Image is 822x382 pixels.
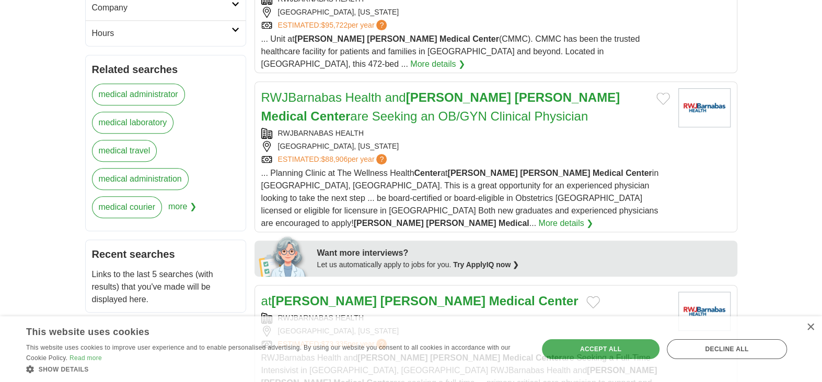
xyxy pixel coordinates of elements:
[453,260,519,269] a: Try ApplyIQ now ❯
[515,90,620,104] strong: [PERSON_NAME]
[92,268,239,306] p: Links to the last 5 searches (with results) that you've made will be displayed here.
[92,140,157,162] a: medical travel
[542,339,659,359] div: Accept all
[447,169,517,177] strong: [PERSON_NAME]
[70,354,102,362] a: Read more, opens a new window
[92,246,239,262] h2: Recent searches
[656,92,670,105] button: Add to favorite jobs
[367,34,437,43] strong: [PERSON_NAME]
[538,217,593,230] a: More details ❯
[278,20,389,31] a: ESTIMATED:$95,722per year?
[678,292,731,331] img: RWJBarnabas Health logo
[472,34,499,43] strong: Center
[499,219,529,228] strong: Medical
[261,141,670,152] div: [GEOGRAPHIC_DATA], [US_STATE]
[295,34,365,43] strong: [PERSON_NAME]
[310,109,350,123] strong: Center
[354,219,424,228] strong: [PERSON_NAME]
[26,344,511,362] span: This website uses cookies to improve user experience and to enable personalised advertising. By u...
[261,169,659,228] span: ... Planning Clinic at The Wellness Health at in [GEOGRAPHIC_DATA], [GEOGRAPHIC_DATA]. This is a ...
[626,169,652,177] strong: Center
[278,314,364,322] a: RWJBARNABAS HEALTH
[39,366,89,373] span: Show details
[406,90,511,104] strong: [PERSON_NAME]
[92,168,189,190] a: medical administration
[321,21,348,29] span: $95,722
[678,88,731,127] img: RWJBarnabas Health logo
[538,294,578,308] strong: Center
[259,235,309,277] img: apply-iq-scientist.png
[380,294,485,308] strong: [PERSON_NAME]
[376,154,387,164] span: ?
[439,34,470,43] strong: Medical
[92,62,239,77] h2: Related searches
[86,20,246,46] a: Hours
[426,219,496,228] strong: [PERSON_NAME]
[92,2,231,14] h2: Company
[261,294,578,308] a: at[PERSON_NAME] [PERSON_NAME] Medical Center
[278,129,364,137] a: RWJBARNABAS HEALTH
[168,196,196,224] span: more ❯
[272,294,377,308] strong: [PERSON_NAME]
[806,324,814,331] div: Close
[92,83,185,105] a: medical administrator
[278,154,389,165] a: ESTIMATED:$88,906per year?
[376,20,387,30] span: ?
[593,169,623,177] strong: Medical
[261,109,307,123] strong: Medical
[92,196,162,218] a: medical courier
[520,169,590,177] strong: [PERSON_NAME]
[586,296,600,308] button: Add to favorite jobs
[317,247,731,259] div: Want more interviews?
[26,364,523,374] div: Show details
[92,112,174,134] a: medical laboratory
[26,323,497,338] div: This website uses cookies
[92,27,231,40] h2: Hours
[667,339,787,359] div: Decline all
[321,155,348,163] span: $88,906
[489,294,535,308] strong: Medical
[261,7,670,18] div: [GEOGRAPHIC_DATA], [US_STATE]
[261,90,620,123] a: RWJBarnabas Health and[PERSON_NAME] [PERSON_NAME] Medical Centerare Seeking an OB/GYN Clinical Ph...
[410,58,465,70] a: More details ❯
[261,34,640,68] span: ... Unit at (CMMC). CMMC has been the trusted healthcare facility for patients and families in [G...
[414,169,441,177] strong: Center
[317,259,731,270] div: Let us automatically apply to jobs for you.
